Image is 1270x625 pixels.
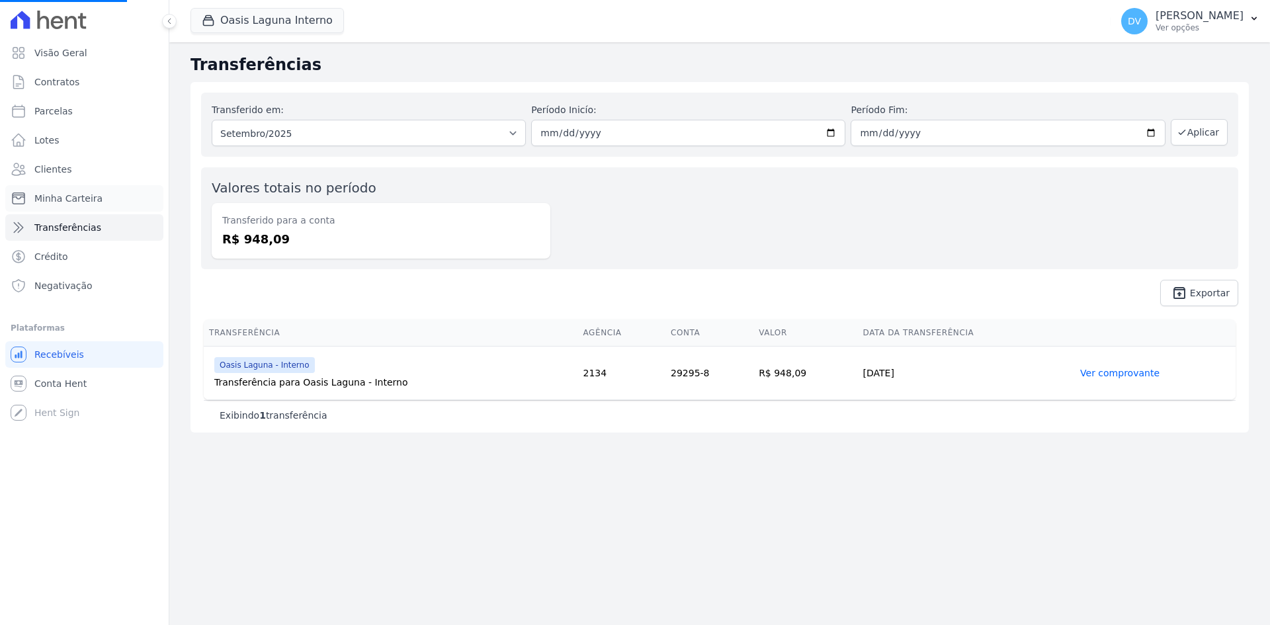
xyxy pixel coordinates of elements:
[34,250,68,263] span: Crédito
[222,214,540,228] dt: Transferido para a conta
[34,279,93,292] span: Negativação
[34,377,87,390] span: Conta Hent
[577,319,665,347] th: Agência
[212,104,284,115] label: Transferido em:
[577,347,665,400] td: 2134
[34,46,87,60] span: Visão Geral
[1171,119,1228,146] button: Aplicar
[1171,285,1187,301] i: unarchive
[5,185,163,212] a: Minha Carteira
[34,348,84,361] span: Recebíveis
[34,221,101,234] span: Transferências
[665,319,753,347] th: Conta
[1080,368,1160,378] a: Ver comprovante
[214,357,315,373] span: Oasis Laguna - Interno
[5,98,163,124] a: Parcelas
[34,192,103,205] span: Minha Carteira
[5,370,163,397] a: Conta Hent
[1190,289,1230,297] span: Exportar
[220,409,327,422] p: Exibindo transferência
[5,341,163,368] a: Recebíveis
[5,272,163,299] a: Negativação
[753,319,857,347] th: Valor
[665,347,753,400] td: 29295-8
[190,53,1249,77] h2: Transferências
[1156,22,1244,33] p: Ver opções
[5,69,163,95] a: Contratos
[190,8,344,33] button: Oasis Laguna Interno
[5,243,163,270] a: Crédito
[11,320,158,336] div: Plataformas
[214,376,572,389] div: Transferência para Oasis Laguna - Interno
[851,103,1165,117] label: Período Fim:
[222,230,540,248] dd: R$ 948,09
[5,40,163,66] a: Visão Geral
[5,156,163,183] a: Clientes
[34,75,79,89] span: Contratos
[212,180,376,196] label: Valores totais no período
[1160,280,1238,306] a: unarchive Exportar
[34,104,73,118] span: Parcelas
[1111,3,1270,40] button: DV [PERSON_NAME] Ver opções
[259,410,266,421] b: 1
[1156,9,1244,22] p: [PERSON_NAME]
[858,347,1076,400] td: [DATE]
[5,127,163,153] a: Lotes
[34,163,71,176] span: Clientes
[1128,17,1141,26] span: DV
[5,214,163,241] a: Transferências
[204,319,577,347] th: Transferência
[34,134,60,147] span: Lotes
[858,319,1076,347] th: Data da Transferência
[753,347,857,400] td: R$ 948,09
[531,103,845,117] label: Período Inicío:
